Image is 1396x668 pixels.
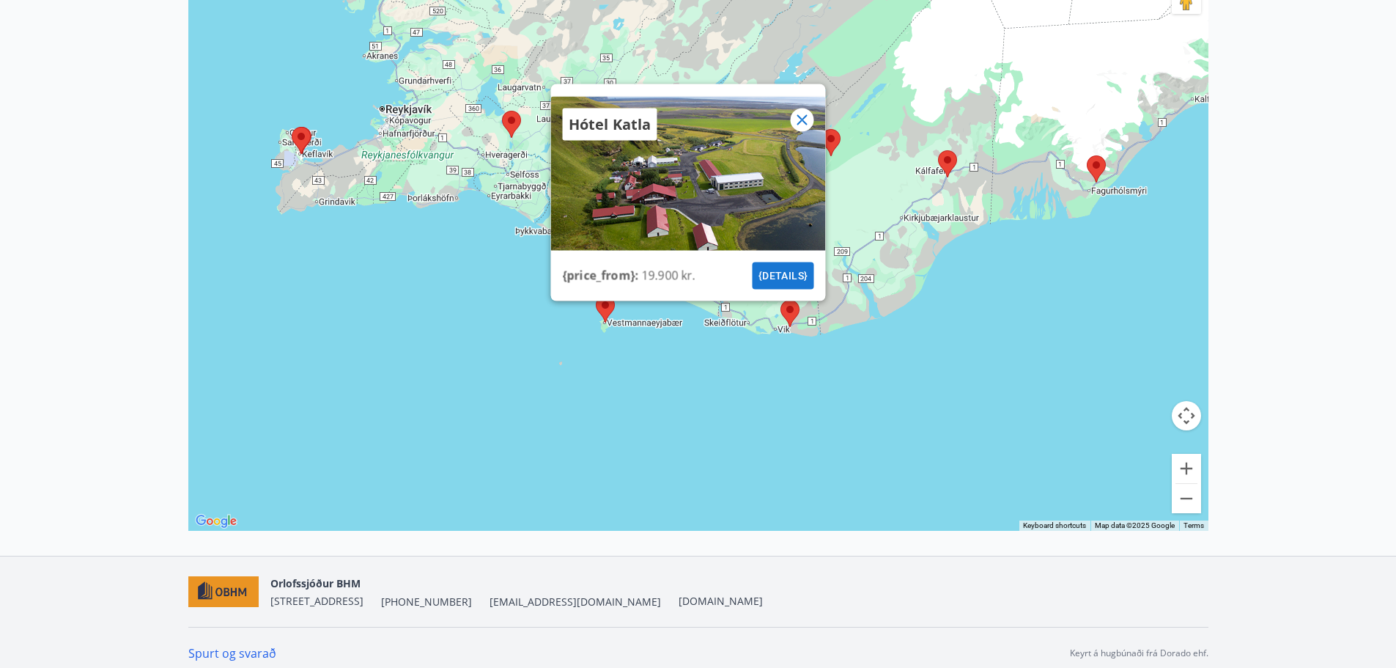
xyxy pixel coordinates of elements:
[381,595,472,609] span: [PHONE_NUMBER]
[1172,401,1201,430] button: Map camera controls
[562,266,641,284] p: {price_from} :
[192,512,240,531] a: Open this area in Google Maps (opens a new window)
[490,595,661,609] span: [EMAIL_ADDRESS][DOMAIN_NAME]
[752,262,813,289] button: {details}
[679,594,763,608] a: [DOMAIN_NAME]
[641,266,695,284] p: 19.900 kr.
[1172,484,1201,513] button: Zoom out
[192,512,240,531] img: Google
[1183,521,1204,529] a: Terms (opens in new tab)
[1070,647,1208,660] p: Keyrt á hugbúnaði frá Dorado ehf.
[1095,521,1175,529] span: Map data ©2025 Google
[188,645,276,661] a: Spurt og svarað
[188,576,259,608] img: c7HIBRK87IHNqKbXD1qOiSZFdQtg2UzkX3TnRQ1O.png
[270,594,363,608] span: [STREET_ADDRESS]
[1172,454,1201,483] button: Zoom in
[568,114,651,134] p: Hótel Katla
[270,576,361,590] span: Orlofssjóður BHM
[1023,521,1086,531] button: Keyboard shortcuts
